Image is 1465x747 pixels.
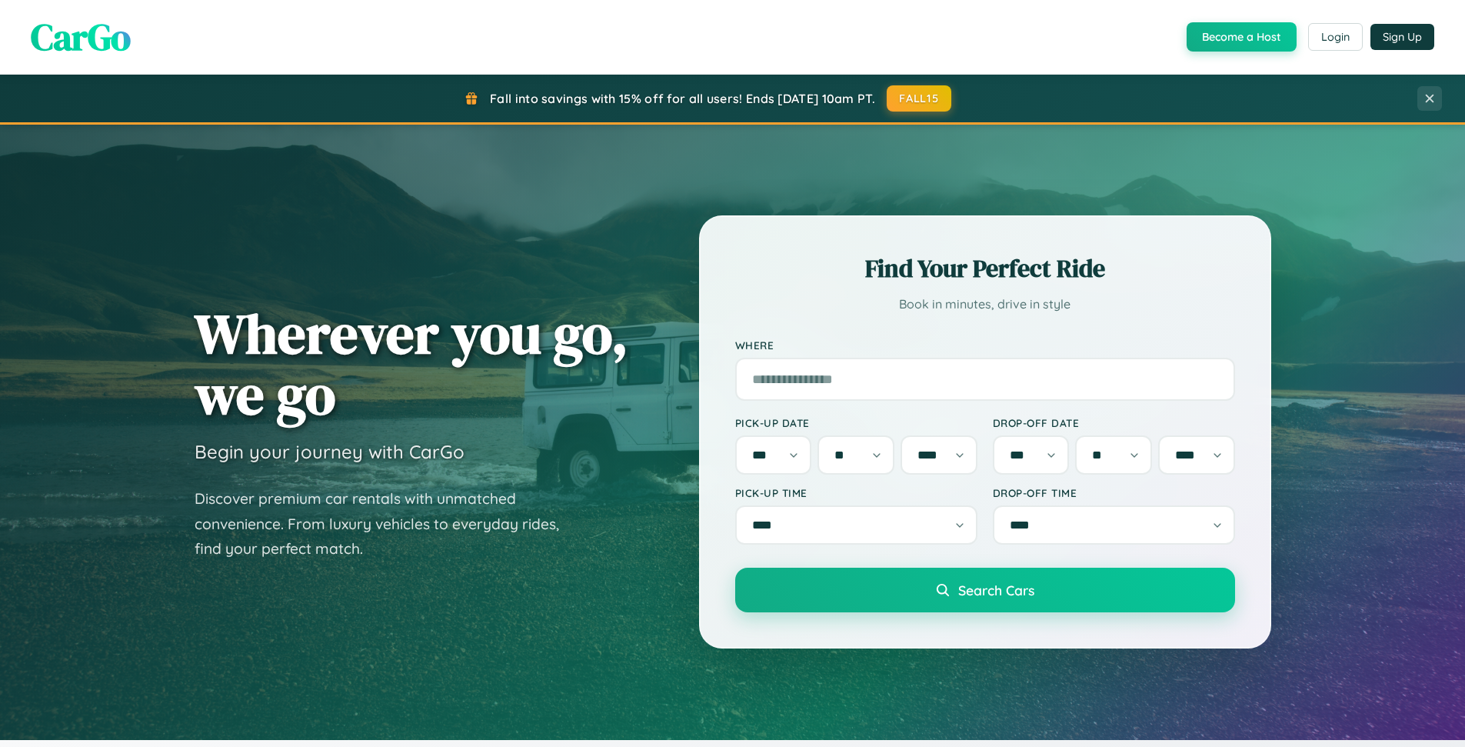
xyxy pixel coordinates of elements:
[735,338,1235,352] label: Where
[735,486,977,499] label: Pick-up Time
[31,12,131,62] span: CarGo
[958,582,1034,599] span: Search Cars
[993,416,1235,429] label: Drop-off Date
[195,440,464,463] h3: Begin your journey with CarGo
[195,486,579,562] p: Discover premium car rentals with unmatched convenience. From luxury vehicles to everyday rides, ...
[1370,24,1434,50] button: Sign Up
[1187,22,1297,52] button: Become a Host
[735,416,977,429] label: Pick-up Date
[735,252,1235,285] h2: Find Your Perfect Ride
[1308,23,1363,51] button: Login
[490,91,875,106] span: Fall into savings with 15% off for all users! Ends [DATE] 10am PT.
[195,303,628,425] h1: Wherever you go, we go
[735,293,1235,315] p: Book in minutes, drive in style
[993,486,1235,499] label: Drop-off Time
[887,85,951,112] button: FALL15
[735,568,1235,612] button: Search Cars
